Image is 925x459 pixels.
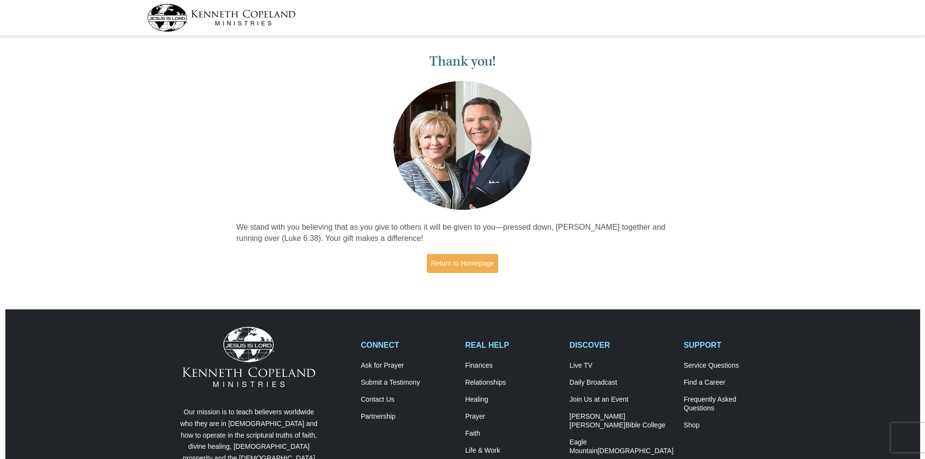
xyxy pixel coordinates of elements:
a: Life & Work [465,446,559,455]
h2: DISCOVER [570,340,673,350]
p: We stand with you believing that as you give to others it will be given to you—pressed down, [PER... [236,222,689,244]
h2: SUPPORT [684,340,778,350]
a: Join Us at an Event [570,395,673,404]
a: Live TV [570,361,673,370]
h1: Thank you! [236,53,689,69]
a: Service Questions [684,361,778,370]
h2: CONNECT [361,340,455,350]
a: Faith [465,429,559,438]
a: Eagle Mountain[DEMOGRAPHIC_DATA] [570,438,673,456]
a: Frequently AskedQuestions [684,395,778,413]
span: [DEMOGRAPHIC_DATA] [597,447,673,455]
a: Contact Us [361,395,455,404]
img: Kenneth and Gloria [391,79,534,212]
a: Healing [465,395,559,404]
img: Kenneth Copeland Ministries [183,327,315,387]
a: Find a Career [684,378,778,387]
h2: REAL HELP [465,340,559,350]
a: Ask for Prayer [361,361,455,370]
span: Bible College [625,421,666,429]
a: Prayer [465,412,559,421]
a: Shop [684,421,778,430]
a: [PERSON_NAME] [PERSON_NAME]Bible College [570,412,673,430]
img: kcm-header-logo.svg [147,4,296,32]
a: Submit a Testimony [361,378,455,387]
a: Finances [465,361,559,370]
a: Daily Broadcast [570,378,673,387]
a: Relationships [465,378,559,387]
a: Return to Homepage [427,254,499,273]
a: Partnership [361,412,455,421]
